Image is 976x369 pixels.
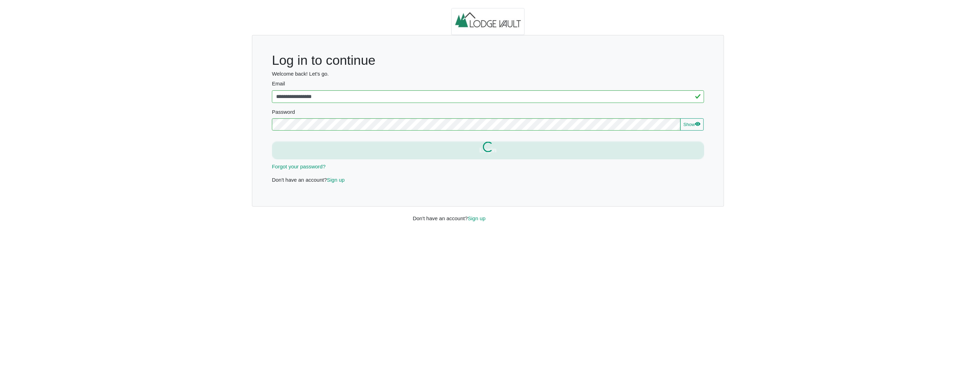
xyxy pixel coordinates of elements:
button: Showeye fill [680,118,703,131]
h6: Welcome back! Let's go. [272,71,704,77]
p: Don't have an account? [272,176,704,184]
a: Forgot your password? [272,163,325,169]
a: Sign up [468,215,486,221]
div: Don't have an account? [408,207,569,222]
img: logo.2b93711c.jpg [451,8,525,35]
legend: Password [272,108,704,118]
h1: Log in to continue [272,53,704,68]
label: Email [272,80,704,88]
a: Sign up [327,177,345,183]
svg: eye fill [695,121,701,127]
